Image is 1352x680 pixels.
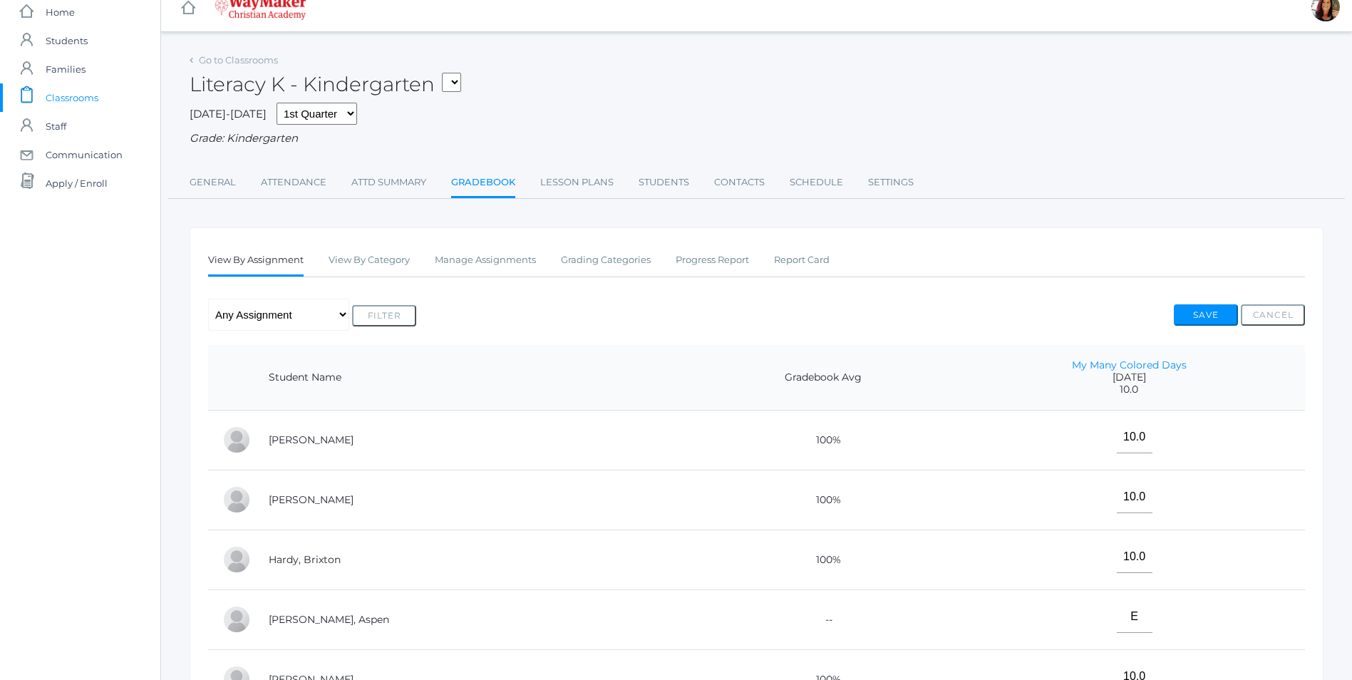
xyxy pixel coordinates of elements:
[190,107,267,120] span: [DATE]-[DATE]
[352,305,416,326] button: Filter
[639,168,689,197] a: Students
[1241,304,1305,326] button: Cancel
[269,613,389,626] a: [PERSON_NAME], Aspen
[222,485,251,514] div: Nolan Gagen
[269,493,354,506] a: [PERSON_NAME]
[676,246,749,274] a: Progress Report
[561,246,651,274] a: Grading Categories
[774,246,830,274] a: Report Card
[46,140,123,169] span: Communication
[694,345,954,411] th: Gradebook Avg
[190,73,461,96] h2: Literacy K - Kindergarten
[694,589,954,649] td: --
[351,168,426,197] a: Attd Summary
[967,371,1291,383] span: [DATE]
[261,168,326,197] a: Attendance
[1174,304,1238,326] button: Save
[46,112,66,140] span: Staff
[190,168,236,197] a: General
[46,169,108,197] span: Apply / Enroll
[208,246,304,277] a: View By Assignment
[190,130,1323,147] div: Grade: Kindergarten
[540,168,614,197] a: Lesson Plans
[329,246,410,274] a: View By Category
[46,26,88,55] span: Students
[868,168,914,197] a: Settings
[222,426,251,454] div: Abigail Backstrom
[199,54,278,66] a: Go to Classrooms
[435,246,536,274] a: Manage Assignments
[46,83,98,112] span: Classrooms
[222,545,251,574] div: Brixton Hardy
[254,345,694,411] th: Student Name
[967,383,1291,396] span: 10.0
[1072,359,1187,371] a: My Many Colored Days
[222,605,251,634] div: Aspen Hemingway
[694,530,954,589] td: 100%
[46,55,86,83] span: Families
[694,410,954,470] td: 100%
[790,168,843,197] a: Schedule
[714,168,765,197] a: Contacts
[694,470,954,530] td: 100%
[269,433,354,446] a: [PERSON_NAME]
[269,553,341,566] a: Hardy, Brixton
[451,168,515,199] a: Gradebook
